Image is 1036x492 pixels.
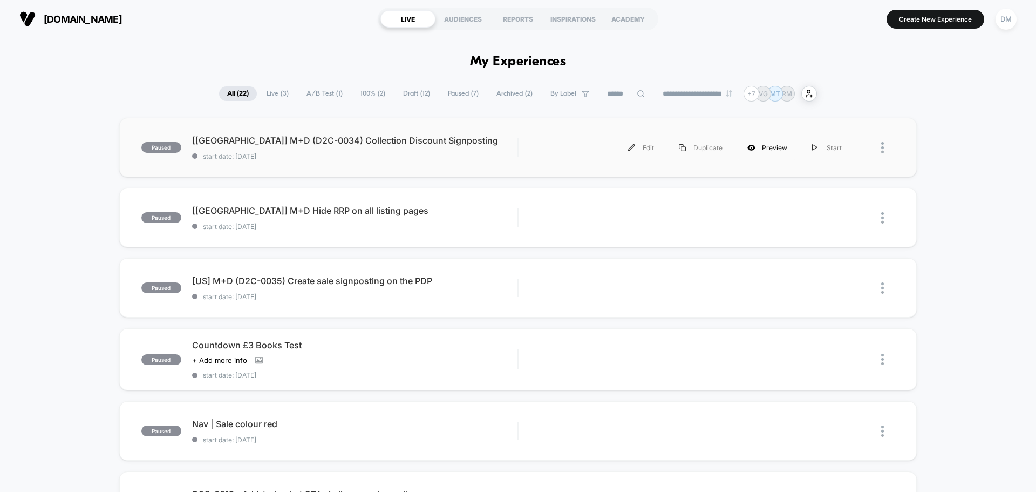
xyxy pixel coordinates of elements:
img: menu [679,144,686,151]
span: A/B Test ( 1 ) [298,86,351,101]
p: MT [770,90,780,98]
span: paused [141,354,181,365]
span: start date: [DATE] [192,293,517,301]
span: Live ( 3 ) [258,86,297,101]
img: close [881,282,884,294]
img: menu [628,144,635,151]
div: ACADEMY [601,10,656,28]
span: start date: [DATE] [192,223,517,231]
img: menu [812,144,817,151]
span: Draft ( 12 ) [395,86,438,101]
img: close [881,212,884,224]
div: DM [996,9,1017,30]
div: REPORTS [490,10,546,28]
p: VG [759,90,768,98]
span: 100% ( 2 ) [352,86,393,101]
span: + Add more info [192,356,247,365]
span: paused [141,282,181,293]
div: + 7 [744,86,759,102]
button: Create New Experience [887,10,984,29]
img: end [726,90,732,97]
button: DM [992,8,1020,30]
img: close [881,426,884,437]
div: Edit [616,136,666,160]
img: close [881,142,884,153]
img: Visually logo [19,11,36,27]
div: INSPIRATIONS [546,10,601,28]
div: AUDIENCES [435,10,490,28]
div: LIVE [380,10,435,28]
p: RM [782,90,792,98]
span: start date: [DATE] [192,436,517,444]
span: start date: [DATE] [192,152,517,160]
span: Nav | Sale colour red [192,419,517,429]
h1: My Experiences [470,54,567,70]
span: [US] M+D (D2C-0035) Create sale signposting on the PDP [192,275,517,286]
span: paused [141,212,181,223]
button: [DOMAIN_NAME] [16,10,125,28]
span: Countdown £3 Books Test [192,340,517,351]
span: Archived ( 2 ) [488,86,541,101]
div: Duplicate [666,136,735,160]
span: [[GEOGRAPHIC_DATA]] M+D (D2C-0034) Collection Discount Signposting [192,135,517,146]
div: Preview [735,136,800,160]
span: paused [141,142,181,153]
span: paused [141,426,181,436]
span: [[GEOGRAPHIC_DATA]] M+D Hide RRP on all listing pages [192,205,517,216]
div: Start [800,136,854,160]
img: close [881,354,884,365]
span: By Label [550,90,576,98]
span: [DOMAIN_NAME] [44,14,122,25]
span: start date: [DATE] [192,371,517,379]
span: All ( 22 ) [219,86,257,101]
span: Paused ( 7 ) [440,86,487,101]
